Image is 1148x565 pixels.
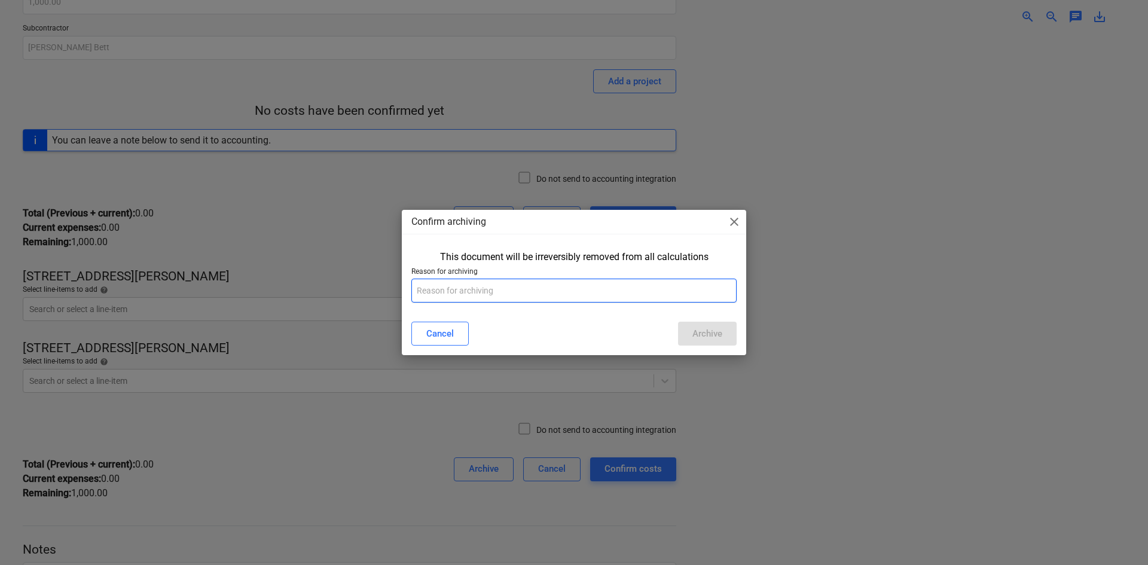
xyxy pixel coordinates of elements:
p: Confirm archiving [411,215,486,229]
p: Reason for archiving [411,267,737,279]
iframe: Chat Widget [1088,508,1148,565]
button: Cancel [411,322,469,346]
div: Cancel [426,326,454,341]
div: This document will be irreversibly removed from all calculations [440,251,709,262]
span: close [727,215,741,229]
input: Reason for archiving [411,279,737,303]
